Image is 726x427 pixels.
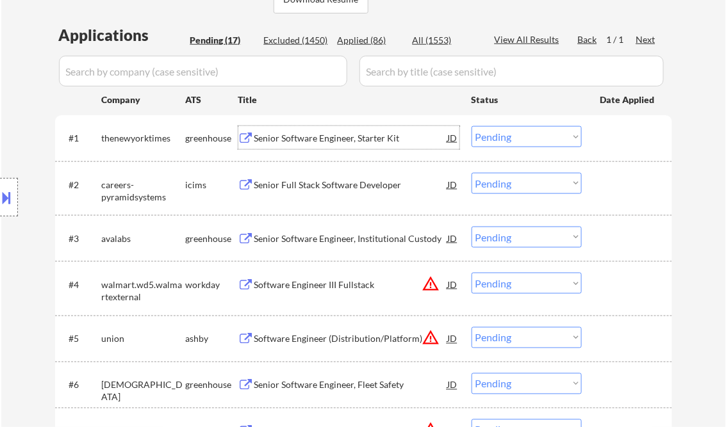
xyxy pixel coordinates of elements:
div: Title [238,93,459,106]
div: #6 [69,379,92,392]
input: Search by title (case sensitive) [359,56,664,86]
div: Next [636,33,657,46]
button: warning_amber [422,275,440,293]
div: Applied (86) [338,34,402,47]
div: Excluded (1450) [264,34,328,47]
input: Search by company (case sensitive) [59,56,347,86]
div: Software Engineer (Distribution/Platform) [254,333,448,346]
div: [DEMOGRAPHIC_DATA] [102,379,186,404]
div: Pending (17) [190,34,254,47]
div: Senior Software Engineer, Institutional Custody [254,232,448,245]
div: Applications [59,28,186,43]
div: View All Results [495,33,563,46]
div: greenhouse [186,379,238,392]
div: ashby [186,333,238,346]
button: warning_amber [422,329,440,347]
div: JD [447,227,459,250]
div: Software Engineer III Fullstack [254,278,448,291]
div: JD [447,273,459,296]
div: Back [578,33,598,46]
div: JD [447,173,459,196]
div: Date Applied [600,93,657,106]
div: 1 / 1 [607,33,636,46]
div: JD [447,327,459,350]
div: union [102,333,186,346]
div: JD [447,126,459,149]
div: JD [447,373,459,396]
div: Senior Software Engineer, Fleet Safety [254,379,448,392]
div: Senior Full Stack Software Developer [254,179,448,191]
div: Senior Software Engineer, Starter Kit [254,132,448,145]
div: All (1553) [413,34,477,47]
div: #5 [69,333,92,346]
div: Status [472,88,582,111]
